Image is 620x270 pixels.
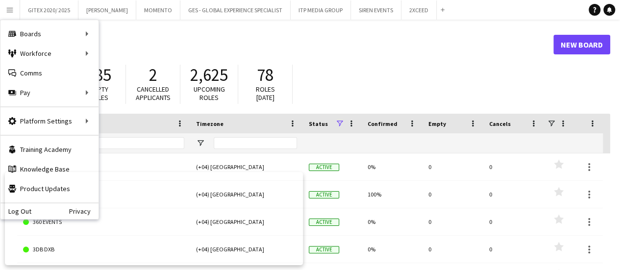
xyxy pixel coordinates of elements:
[20,0,78,20] button: GITEX 2020/ 2025
[0,24,99,44] div: Boards
[180,0,291,20] button: GES - GLOBAL EXPERIENCE SPECIALIST
[0,83,99,102] div: Pay
[483,181,544,208] div: 0
[362,181,422,208] div: 100%
[483,236,544,263] div: 0
[149,64,157,86] span: 2
[41,137,184,149] input: Board name Filter Input
[0,63,99,83] a: Comms
[0,140,99,159] a: Training Academy
[309,219,339,226] span: Active
[190,64,228,86] span: 2,625
[553,35,610,54] a: New Board
[136,0,180,20] button: MOMENTO
[78,0,136,20] button: [PERSON_NAME]
[0,207,31,215] a: Log Out
[422,236,483,263] div: 0
[309,246,339,253] span: Active
[368,120,397,127] span: Confirmed
[362,236,422,263] div: 0%
[194,85,225,102] span: Upcoming roles
[483,153,544,180] div: 0
[489,120,511,127] span: Cancels
[214,137,297,149] input: Timezone Filter Input
[428,120,446,127] span: Empty
[309,191,339,198] span: Active
[23,153,184,181] a: 24 DEGREES
[257,64,273,86] span: 78
[0,44,99,63] div: Workforce
[256,85,275,102] span: Roles [DATE]
[0,179,99,198] a: Product Updates
[0,111,99,131] div: Platform Settings
[422,181,483,208] div: 0
[136,85,171,102] span: Cancelled applicants
[309,120,328,127] span: Status
[422,208,483,235] div: 0
[196,139,205,147] button: Open Filter Menu
[17,37,553,52] h1: Boards
[291,0,351,20] button: ITP MEDIA GROUP
[401,0,437,20] button: 2XCEED
[362,153,422,180] div: 0%
[190,153,303,180] div: (+04) [GEOGRAPHIC_DATA]
[362,208,422,235] div: 0%
[196,120,223,127] span: Timezone
[483,208,544,235] div: 0
[309,164,339,171] span: Active
[5,172,303,265] iframe: Popup CTA
[0,159,99,179] a: Knowledge Base
[351,0,401,20] button: SIREN EVENTS
[422,153,483,180] div: 0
